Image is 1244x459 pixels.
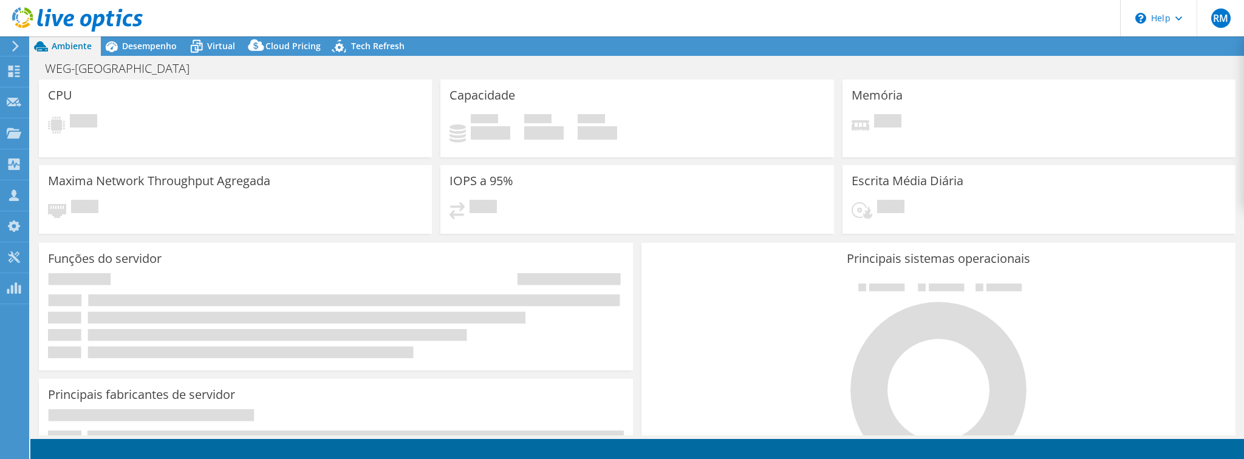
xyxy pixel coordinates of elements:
h1: WEG-[GEOGRAPHIC_DATA] [39,62,208,75]
span: RM [1211,8,1231,28]
span: Pendente [877,200,904,216]
span: Cloud Pricing [265,40,321,52]
span: Pendente [874,114,901,131]
span: Ambiente [52,40,92,52]
span: Total [578,114,605,126]
h3: Principais fabricantes de servidor [48,388,235,401]
h3: Funções do servidor [48,252,162,265]
svg: \n [1135,13,1146,24]
h3: CPU [48,89,72,102]
h3: Capacidade [449,89,515,102]
span: Virtual [207,40,235,52]
h3: Memória [852,89,903,102]
span: Pendente [71,200,98,216]
span: Usado [471,114,498,126]
h3: Maxima Network Throughput Agregada [48,174,270,188]
span: Tech Refresh [351,40,405,52]
h3: IOPS a 95% [449,174,513,188]
h3: Escrita Média Diária [852,174,963,188]
h4: 0 GiB [578,126,617,140]
span: Pendente [70,114,97,131]
span: Desempenho [122,40,177,52]
span: Pendente [470,200,497,216]
h3: Principais sistemas operacionais [651,252,1226,265]
span: Disponível [524,114,552,126]
h4: 0 GiB [471,126,510,140]
h4: 0 GiB [524,126,564,140]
